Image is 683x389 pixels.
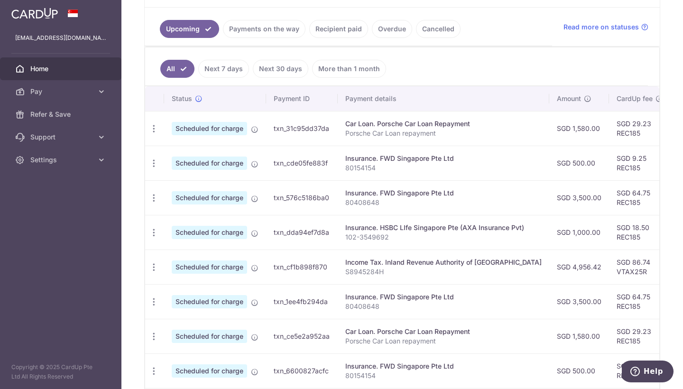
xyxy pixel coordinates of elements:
span: Scheduled for charge [172,122,247,135]
p: S8945284H [345,267,542,277]
div: Insurance. FWD Singapore Pte Ltd [345,292,542,302]
span: Status [172,94,192,103]
span: Support [30,132,93,142]
div: Car Loan. Porsche Car Loan Repayment [345,327,542,336]
td: SGD 500.00 [549,353,609,388]
td: SGD 64.75 REC185 [609,284,671,319]
span: Amount [557,94,581,103]
td: SGD 64.75 REC185 [609,180,671,215]
p: 80154154 [345,371,542,380]
iframe: Opens a widget where you can find more information [622,361,674,384]
span: Scheduled for charge [172,260,247,274]
td: txn_576c5186ba0 [266,180,338,215]
p: 80154154 [345,163,542,173]
td: txn_cde05fe883f [266,146,338,180]
span: Scheduled for charge [172,295,247,308]
a: Cancelled [416,20,461,38]
span: Scheduled for charge [172,226,247,239]
p: 80408648 [345,198,542,207]
span: Scheduled for charge [172,330,247,343]
td: SGD 3,500.00 [549,180,609,215]
span: Settings [30,155,93,165]
td: txn_31c95dd37da [266,111,338,146]
a: Overdue [372,20,412,38]
td: SGD 29.23 REC185 [609,319,671,353]
p: 102-3549692 [345,232,542,242]
span: Scheduled for charge [172,157,247,170]
td: SGD 9.25 REC185 [609,353,671,388]
a: Next 7 days [198,60,249,78]
div: Insurance. FWD Singapore Pte Ltd [345,361,542,371]
td: SGD 1,000.00 [549,215,609,250]
td: SGD 18.50 REC185 [609,215,671,250]
td: SGD 86.74 VTAX25R [609,250,671,284]
p: Porsche Car Loan repayment [345,336,542,346]
td: SGD 29.23 REC185 [609,111,671,146]
div: Insurance. FWD Singapore Pte Ltd [345,188,542,198]
a: Upcoming [160,20,219,38]
a: Payments on the way [223,20,305,38]
p: [EMAIL_ADDRESS][DOMAIN_NAME] [15,33,106,43]
div: Income Tax. Inland Revenue Authority of [GEOGRAPHIC_DATA] [345,258,542,267]
td: txn_cf1b898f870 [266,250,338,284]
td: txn_ce5e2a952aa [266,319,338,353]
span: Scheduled for charge [172,364,247,378]
a: Next 30 days [253,60,308,78]
td: SGD 9.25 REC185 [609,146,671,180]
p: 80408648 [345,302,542,311]
span: Home [30,64,93,74]
td: SGD 1,580.00 [549,111,609,146]
td: txn_6600827acfc [266,353,338,388]
a: More than 1 month [312,60,386,78]
span: Read more on statuses [563,22,639,32]
span: Pay [30,87,93,96]
div: Insurance. HSBC LIfe Singapore Pte (AXA Insurance Pvt) [345,223,542,232]
span: Refer & Save [30,110,93,119]
td: SGD 500.00 [549,146,609,180]
p: Porsche Car Loan repayment [345,129,542,138]
th: Payment ID [266,86,338,111]
th: Payment details [338,86,549,111]
div: Car Loan. Porsche Car Loan Repayment [345,119,542,129]
td: SGD 4,956.42 [549,250,609,284]
div: Insurance. FWD Singapore Pte Ltd [345,154,542,163]
td: SGD 1,580.00 [549,319,609,353]
a: Read more on statuses [563,22,648,32]
td: txn_1ee4fb294da [266,284,338,319]
img: CardUp [11,8,58,19]
td: txn_dda94ef7d8a [266,215,338,250]
td: SGD 3,500.00 [549,284,609,319]
a: Recipient paid [309,20,368,38]
a: All [160,60,194,78]
span: CardUp fee [617,94,653,103]
span: Scheduled for charge [172,191,247,204]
